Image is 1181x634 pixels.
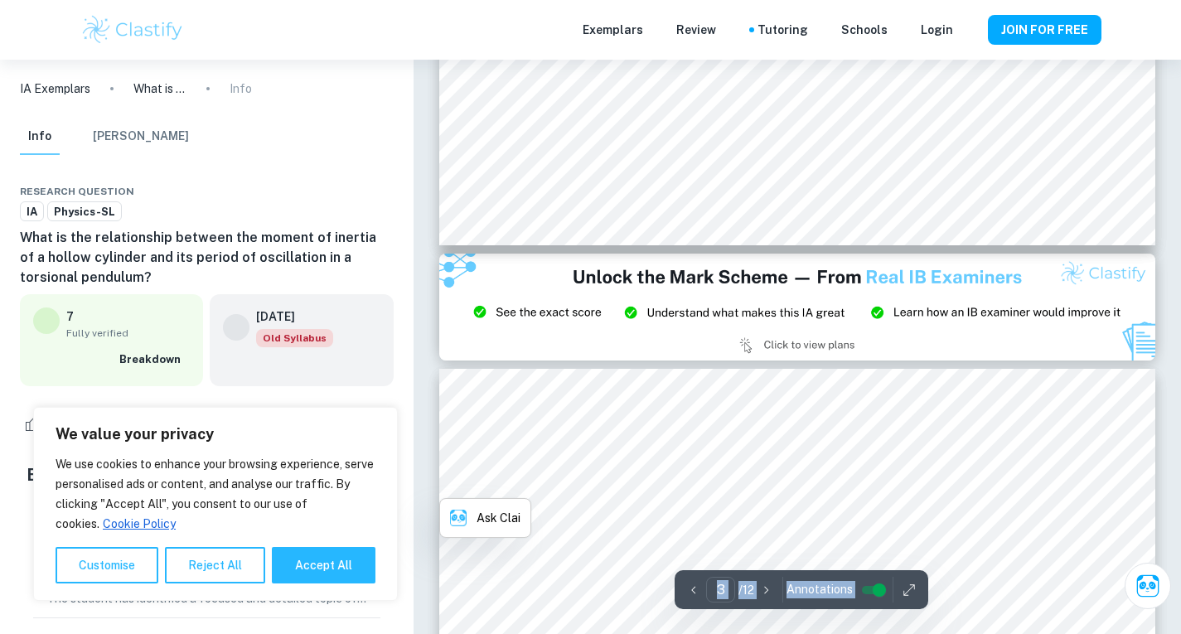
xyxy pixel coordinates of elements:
[787,581,853,598] span: Annotations
[102,516,177,531] a: Cookie Policy
[1125,563,1171,609] button: Ask Clai
[20,201,44,222] a: IA
[20,228,394,288] h6: What is the relationship between the moment of inertia of a hollow cylinder and its period of osc...
[20,184,134,199] span: Research question
[256,329,333,347] span: Old Syllabus
[256,307,320,326] h6: [DATE]
[21,204,43,220] span: IA
[48,204,121,220] span: Physics-SL
[921,21,953,39] a: Login
[20,119,60,155] button: Info
[33,407,398,601] div: We value your privacy
[66,326,190,341] span: Fully verified
[988,15,1101,45] button: JOIN FOR FREE
[56,454,375,534] p: We use cookies to enhance your browsing experience, serve personalised ads or content, and analys...
[133,80,186,98] p: What is the relationship between the moment of inertia of a hollow cylinder and its period of osc...
[93,119,189,155] button: [PERSON_NAME]
[676,21,716,39] p: Review
[757,21,808,39] a: Tutoring
[380,181,394,201] div: Report issue
[115,347,190,372] button: Breakdown
[20,411,76,438] div: Like
[450,510,467,526] img: clai.png
[440,499,530,537] button: Ask Clai
[738,581,754,599] p: / 12
[841,21,888,39] a: Schools
[256,329,333,347] div: Starting from the May 2025 session, the Physics IA requirements have changed. It's OK to refer to...
[966,26,975,34] button: Help and Feedback
[583,21,643,39] p: Exemplars
[20,80,90,98] a: IA Exemplars
[272,547,375,583] button: Accept All
[80,13,186,46] img: Clastify logo
[364,181,377,201] div: Bookmark
[165,547,265,583] button: Reject All
[47,201,122,222] a: Physics-SL
[56,547,158,583] button: Customise
[331,181,344,201] div: Share
[347,181,361,201] div: Download
[477,509,520,527] p: Ask Clai
[66,307,74,326] p: 7
[230,80,252,98] p: Info
[27,462,387,487] h5: Examiner's summary
[439,254,1155,361] img: Ad
[56,424,375,444] p: We value your privacy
